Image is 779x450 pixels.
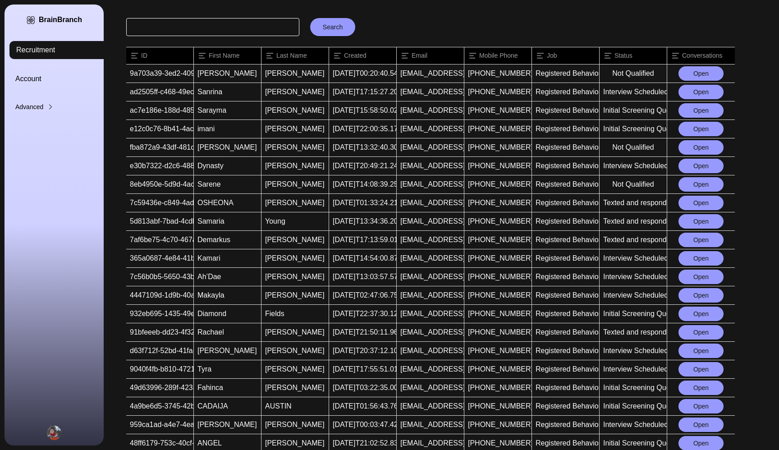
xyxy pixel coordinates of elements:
[464,286,532,304] div: [PHONE_NUMBER]
[261,101,329,119] div: [PERSON_NAME]
[532,194,599,212] div: Registered Behavior Technician ([PERSON_NAME])
[126,360,193,378] div: 9040f4fb-b810-4721-8d1b-b95b9517bb45
[194,157,261,175] div: Dynasty
[678,103,724,118] button: Open
[532,342,599,360] div: Registered Behavior Technician ([PERSON_NAME])
[194,47,261,64] div: First Name
[126,342,193,360] div: d63f712f-52bd-41fa-bc2d-47d65575cac5
[397,397,464,415] div: [EMAIL_ADDRESS][DOMAIN_NAME]
[600,212,667,230] button: Texted and responded
[532,101,599,119] div: Registered Behavior Technician ([PERSON_NAME])
[464,249,532,267] div: [PHONE_NUMBER]
[329,83,396,101] div: [DATE]T17:15:27.203Z
[600,47,667,64] div: Status
[678,140,724,155] button: Open
[397,157,464,175] div: [EMAIL_ADDRESS][DOMAIN_NAME]
[329,249,396,267] div: [DATE]T14:54:00.875Z
[194,305,261,323] div: Diamond
[464,64,532,83] div: [PHONE_NUMBER]
[678,325,724,340] button: Open
[532,138,599,156] div: Registered Behavior Technician ([PERSON_NAME])
[47,426,61,440] img: Yedid Herskovitz
[329,416,396,434] div: [DATE]T00:03:47.426Z
[678,196,724,210] button: Open
[194,231,261,249] div: Demarkus
[310,18,355,36] button: Search
[126,249,193,267] div: 365a0687-4e84-41b1-bbdd-8107dace1fbd
[126,175,193,193] div: 8eb4950e-5d9d-4ac8-b9a4-6b4861f0a381
[261,175,329,193] div: [PERSON_NAME]
[397,175,464,193] div: [EMAIL_ADDRESS][DOMAIN_NAME]
[194,249,261,267] div: Kamari
[600,397,667,415] button: Initial Screening Questions
[532,47,599,64] div: Job
[464,323,532,341] div: [PHONE_NUMBER]
[329,397,396,415] div: [DATE]T01:56:43.761Z
[532,249,599,267] div: Registered Behavior Technician ([PERSON_NAME])
[329,47,396,64] div: Created
[126,157,193,175] div: e30b7322-d2c6-488e-81db-6c26a2422323
[678,251,724,266] button: Open
[532,231,599,249] div: Registered Behavior Technician ([PERSON_NAME])
[464,120,532,138] div: [PHONE_NUMBER]
[397,101,464,119] div: [EMAIL_ADDRESS][DOMAIN_NAME]
[397,120,464,138] div: [EMAIL_ADDRESS][DOMAIN_NAME]
[126,286,193,304] div: 4447109d-1d9b-40aa-88f2-d6ba97b6442b
[397,64,464,83] div: [EMAIL_ADDRESS][DOMAIN_NAME]
[126,268,193,286] div: 7c56b0b5-5650-43ba-b669-bc77740ff538
[261,286,329,304] div: [PERSON_NAME]
[194,286,261,304] div: Makayla
[329,268,396,286] div: [DATE]T13:03:57.577Z
[600,157,667,175] button: Interview Scheduled
[464,416,532,434] div: [PHONE_NUMBER]
[600,416,667,434] button: Interview Scheduled
[194,120,261,138] div: imani
[126,231,193,249] div: 7af6be75-4c70-467a-ae96-47efb474bfe0
[464,101,532,119] div: [PHONE_NUMBER]
[532,379,599,397] div: Registered Behavior Technician ([PERSON_NAME])
[678,270,724,284] button: Open
[194,101,261,119] div: Sarayma
[600,286,667,304] button: Interview Scheduled
[329,175,396,193] div: [DATE]T14:08:39.254Z
[464,175,532,193] div: [PHONE_NUMBER]
[329,64,396,83] div: [DATE]T00:20:40.542Z
[126,323,193,341] div: 91bfeeeb-dd23-4f32-b913-05249d9a7db6
[329,286,396,304] div: [DATE]T02:47:06.758Z
[678,122,724,136] button: Open
[678,362,724,377] button: Open
[464,360,532,378] div: [PHONE_NUMBER]
[600,175,667,193] button: Not Qualified
[532,64,599,83] div: Registered Behavior Technician ([PERSON_NAME])
[532,416,599,434] div: Registered Behavior Technician ([PERSON_NAME])
[194,342,261,360] div: [PERSON_NAME]
[678,66,724,81] button: Open
[600,249,667,267] button: Interview Scheduled
[397,47,464,64] div: Email
[397,83,464,101] div: [EMAIL_ADDRESS][DOMAIN_NAME]
[126,47,193,64] div: ID
[600,138,667,156] button: Not Qualified
[194,175,261,193] div: Sarene
[261,360,329,378] div: [PERSON_NAME]
[9,41,109,59] a: Recruitment
[261,83,329,101] div: [PERSON_NAME]
[329,157,396,175] div: [DATE]T20:49:21.247Z
[667,47,735,64] div: Conversations
[678,381,724,395] button: Open
[194,416,261,434] div: [PERSON_NAME]
[194,379,261,397] div: Fahinca
[464,47,532,64] div: Mobile Phone
[126,64,193,83] div: 9a703a39-3ed2-4091-a6ab-c0212197fca4
[39,15,82,24] div: BrainBranch
[532,268,599,286] div: Registered Behavior Technician ([PERSON_NAME])
[532,360,599,378] div: Registered Behavior Technician ([PERSON_NAME])
[126,379,193,397] div: 49d63996-289f-4233-a0d6-241af2ad55a7
[329,231,396,249] div: [DATE]T17:13:59.014Z
[261,212,329,230] div: Young
[600,194,667,212] button: Texted and responded
[678,177,724,192] button: Open
[261,231,329,249] div: [PERSON_NAME]
[678,214,724,229] button: Open
[464,138,532,156] div: [PHONE_NUMBER]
